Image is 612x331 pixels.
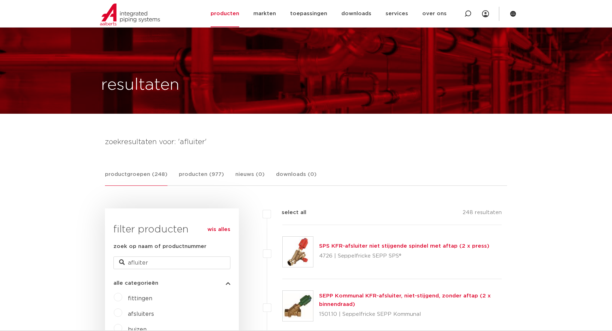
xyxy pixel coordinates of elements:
[276,170,317,185] a: downloads (0)
[179,170,224,185] a: producten (977)
[113,280,158,286] span: alle categorieën
[105,136,507,148] h4: zoekresultaten voor: 'afluiter'
[128,296,152,301] a: fittingen
[463,208,502,219] p: 248 resultaten
[319,309,502,320] p: 1501.10 | Seppelfricke SEPP Kommunal
[319,250,489,262] p: 4726 | Seppelfricke SEPP SPS®
[235,170,265,185] a: nieuws (0)
[113,223,230,237] h3: filter producten
[319,243,489,249] a: SPS KFR-afsluiter niet stijgende spindel met aftap (2 x press)
[271,208,306,217] label: select all
[319,293,491,307] a: SEPP Kommunal KFR-afsluiter, niet-stijgend, zonder aftap (2 x binnendraad)
[113,242,206,251] label: zoek op naam of productnummer
[128,311,154,317] a: afsluiters
[283,291,313,321] img: Thumbnail for SEPP Kommunal KFR-afsluiter, niet-stijgend, zonder aftap (2 x binnendraad)
[113,280,230,286] button: alle categorieën
[101,74,180,96] h1: resultaten
[105,170,167,186] a: productgroepen (248)
[207,225,230,234] a: wis alles
[113,256,230,269] input: zoeken
[283,237,313,267] img: Thumbnail for SPS KFR-afsluiter niet stijgende spindel met aftap (2 x press)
